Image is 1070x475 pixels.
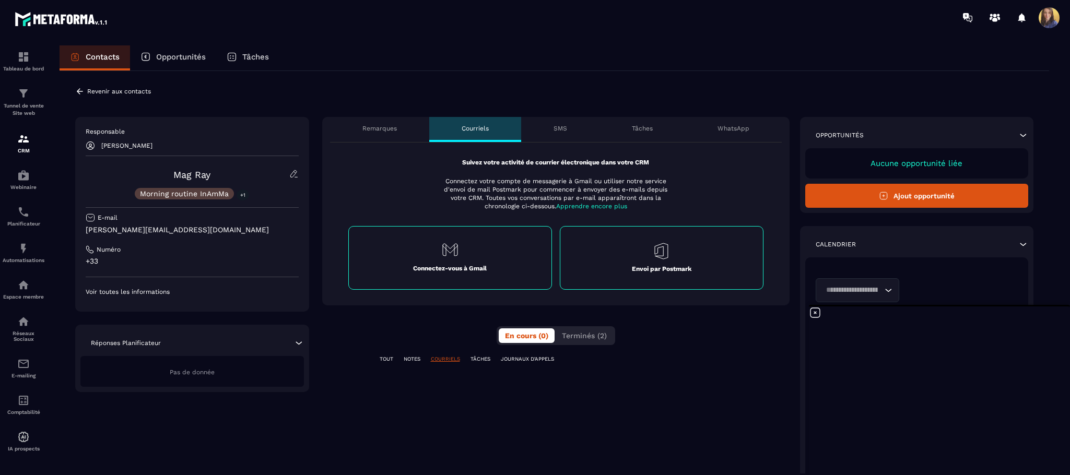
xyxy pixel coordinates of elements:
[437,177,674,210] p: Connectez votre compte de messagerie à Gmail ou utiliser notre service d'envoi de mail Postmark p...
[17,242,30,255] img: automations
[17,394,30,407] img: accountant
[499,328,555,343] button: En cours (0)
[17,51,30,63] img: formation
[471,355,490,363] p: TÂCHES
[3,221,44,227] p: Planificateur
[562,331,607,340] span: Terminés (2)
[556,203,627,210] span: Apprendre encore plus
[17,206,30,218] img: scheduler
[462,124,489,133] p: Courriels
[86,52,120,62] p: Contacts
[816,240,856,248] p: Calendrier
[3,234,44,271] a: automationsautomationsAutomatisations
[3,330,44,342] p: Réseaux Sociaux
[156,52,206,62] p: Opportunités
[505,331,548,340] span: En cours (0)
[86,127,299,136] p: Responsable
[3,102,44,117] p: Tunnel de vente Site web
[173,169,210,180] a: Mag Ray
[170,369,215,376] span: Pas de donnée
[380,355,393,363] p: TOUT
[3,66,44,72] p: Tableau de bord
[17,431,30,443] img: automations
[554,124,567,133] p: SMS
[3,373,44,378] p: E-mailing
[501,355,554,363] p: JOURNAUX D'APPELS
[3,43,44,79] a: formationformationTableau de bord
[816,131,864,139] p: Opportunités
[17,279,30,291] img: automations
[3,79,44,125] a: formationformationTunnel de vente Site web
[242,52,269,62] p: Tâches
[718,124,749,133] p: WhatsApp
[431,355,460,363] p: COURRIELS
[97,245,121,254] p: Numéro
[98,213,117,222] p: E-mail
[3,198,44,234] a: schedulerschedulerPlanificateur
[86,225,299,235] p: [PERSON_NAME][EMAIL_ADDRESS][DOMAIN_NAME]
[805,184,1029,208] button: Ajout opportunité
[413,264,487,272] p: Connectez-vous à Gmail
[362,124,397,133] p: Remarques
[348,158,763,167] p: Suivez votre activité de courrier électronique dans votre CRM
[3,307,44,350] a: social-networksocial-networkRéseaux Sociaux
[3,184,44,190] p: Webinaire
[3,148,44,153] p: CRM
[17,315,30,328] img: social-network
[822,284,882,296] input: Search for option
[3,271,44,307] a: automationsautomationsEspace membre
[17,169,30,182] img: automations
[130,45,216,70] a: Opportunités
[216,45,279,70] a: Tâches
[3,125,44,161] a: formationformationCRM
[17,358,30,370] img: email
[60,45,130,70] a: Contacts
[632,124,653,133] p: Tâches
[3,386,44,423] a: accountantaccountantComptabilité
[15,9,109,28] img: logo
[140,190,229,197] p: Morning routine InAmMa
[3,446,44,452] p: IA prospects
[86,256,299,266] p: +33
[556,328,613,343] button: Terminés (2)
[237,189,249,200] p: +1
[17,133,30,145] img: formation
[3,161,44,198] a: automationsautomationsWebinaire
[3,257,44,263] p: Automatisations
[87,88,151,95] p: Revenir aux contacts
[3,294,44,300] p: Espace membre
[17,87,30,100] img: formation
[816,278,899,302] div: Search for option
[91,339,161,347] p: Réponses Planificateur
[632,265,691,273] p: Envoi par Postmark
[101,142,152,149] p: [PERSON_NAME]
[3,409,44,415] p: Comptabilité
[404,355,420,363] p: NOTES
[816,159,1018,168] p: Aucune opportunité liée
[3,350,44,386] a: emailemailE-mailing
[86,288,299,296] p: Voir toutes les informations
